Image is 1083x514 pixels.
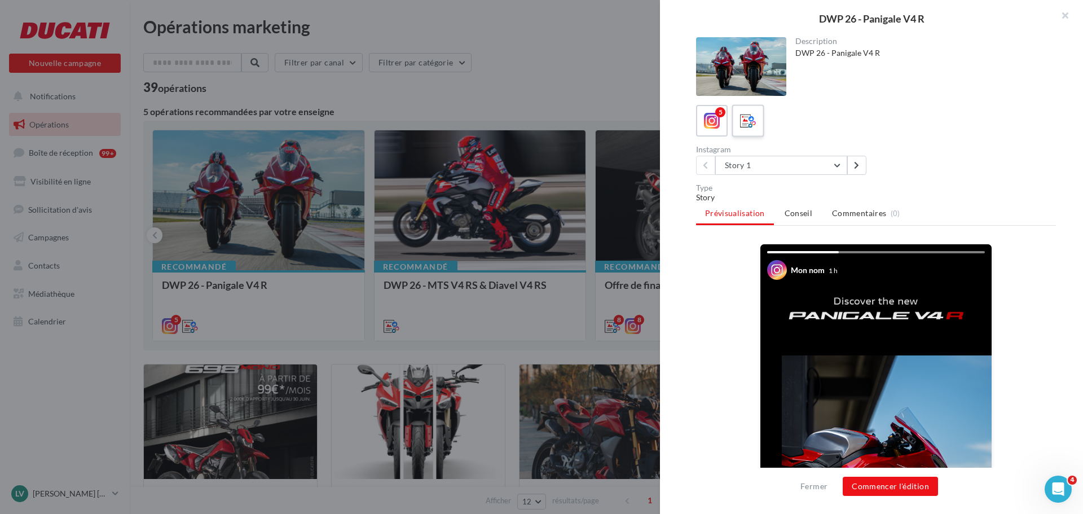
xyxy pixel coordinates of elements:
[795,37,1047,45] div: Description
[696,146,871,153] div: Instagram
[1045,476,1072,503] iframe: Intercom live chat
[791,265,825,276] div: Mon nom
[1068,476,1077,485] span: 4
[696,192,1056,203] div: Story
[715,156,847,175] button: Story 1
[832,208,886,219] span: Commentaires
[678,14,1065,24] div: DWP 26 - Panigale V4 R
[795,47,1047,59] div: DWP 26 - Panigale V4 R
[796,480,832,493] button: Fermer
[843,477,938,496] button: Commencer l'édition
[696,184,1056,192] div: Type
[891,209,900,218] span: (0)
[829,266,838,275] div: 1 h
[715,107,725,117] div: 5
[785,208,812,218] span: Conseil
